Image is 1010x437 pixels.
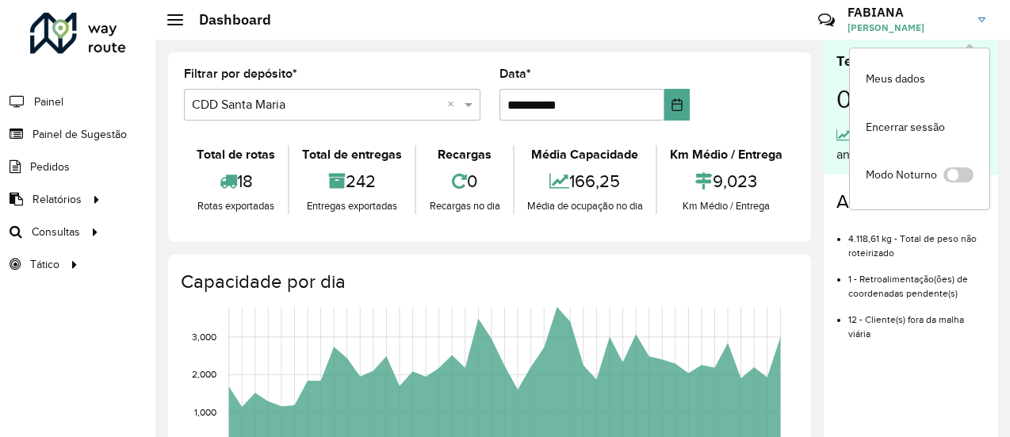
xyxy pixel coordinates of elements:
text: 3,000 [192,332,216,342]
div: 166,25 [518,164,652,198]
span: Painel de Sugestão [33,126,127,143]
button: Choose Date [664,89,690,121]
li: 12 - Cliente(s) fora da malha viária [848,301,985,341]
div: Entregas exportadas [293,198,411,214]
a: Encerrar sessão [850,103,989,151]
div: Recargas no dia [420,198,508,214]
span: Painel [34,94,63,110]
text: 1,000 [194,407,216,417]
div: 0 [420,164,508,198]
li: 1 - Retroalimentação(ões) de coordenadas pendente(s) [848,260,985,301]
label: Data [499,64,531,83]
div: Média Capacidade [518,145,652,164]
span: Consultas [32,224,80,240]
div: Total de rotas [188,145,284,164]
div: 4,85% menor que o dia anterior [836,126,985,164]
span: Relatórios [33,191,82,208]
div: Recargas [420,145,508,164]
div: Média de ocupação no dia [518,198,652,214]
h4: Capacidade por dia [181,270,795,293]
text: 2,000 [192,370,216,380]
span: Clear all [447,95,461,114]
span: [PERSON_NAME] [847,21,966,35]
div: Km Médio / Entrega [661,198,791,214]
div: 18 [188,164,284,198]
div: 9,023 [661,164,791,198]
span: Tático [30,256,59,273]
a: Meus dados [850,55,989,103]
label: Filtrar por depósito [184,64,297,83]
div: 00:01:38 [836,72,985,126]
span: Pedidos [30,159,70,175]
li: 4.118,61 kg - Total de peso não roteirizado [848,220,985,260]
a: Contato Rápido [809,3,844,37]
div: 242 [293,164,411,198]
h3: FABIANA [847,5,966,20]
h2: Dashboard [183,11,271,29]
div: Tempo médio por rota [836,51,985,72]
span: Modo Noturno [866,167,937,183]
div: Km Médio / Entrega [661,145,791,164]
div: Total de entregas [293,145,411,164]
div: Rotas exportadas [188,198,284,214]
h4: Alertas [836,190,985,213]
